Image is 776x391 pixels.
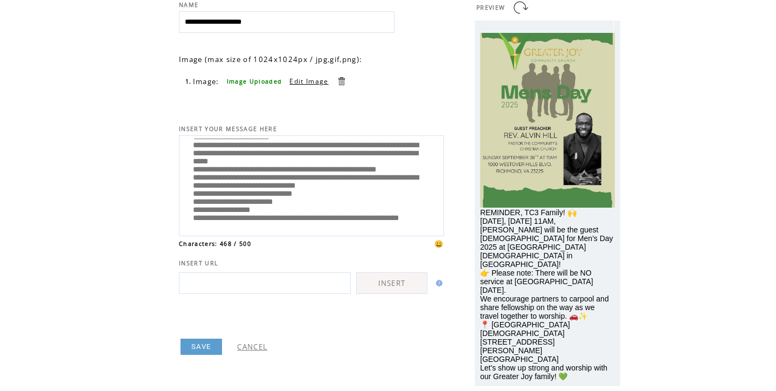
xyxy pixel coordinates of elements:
span: NAME [179,1,198,9]
span: REMINDER, TC3 Family! 🙌 [DATE], [DATE] 11AM, [PERSON_NAME] will be the guest [DEMOGRAPHIC_DATA] f... [480,208,613,381]
span: INSERT YOUR MESSAGE HERE [179,125,277,133]
img: help.gif [433,280,442,286]
a: INSERT [356,272,427,294]
a: Delete this item [336,76,347,86]
span: 1. [185,78,192,85]
span: Image Uploaded [227,78,282,85]
span: Image: [193,77,219,86]
span: INSERT URL [179,259,218,267]
span: Image (max size of 1024x1024px / jpg,gif,png): [179,54,362,64]
span: Characters: 468 / 500 [179,240,251,248]
span: 😀 [434,239,444,249]
a: SAVE [181,339,222,355]
span: PREVIEW [476,4,505,11]
a: Edit Image [289,77,328,86]
a: CANCEL [237,342,267,352]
